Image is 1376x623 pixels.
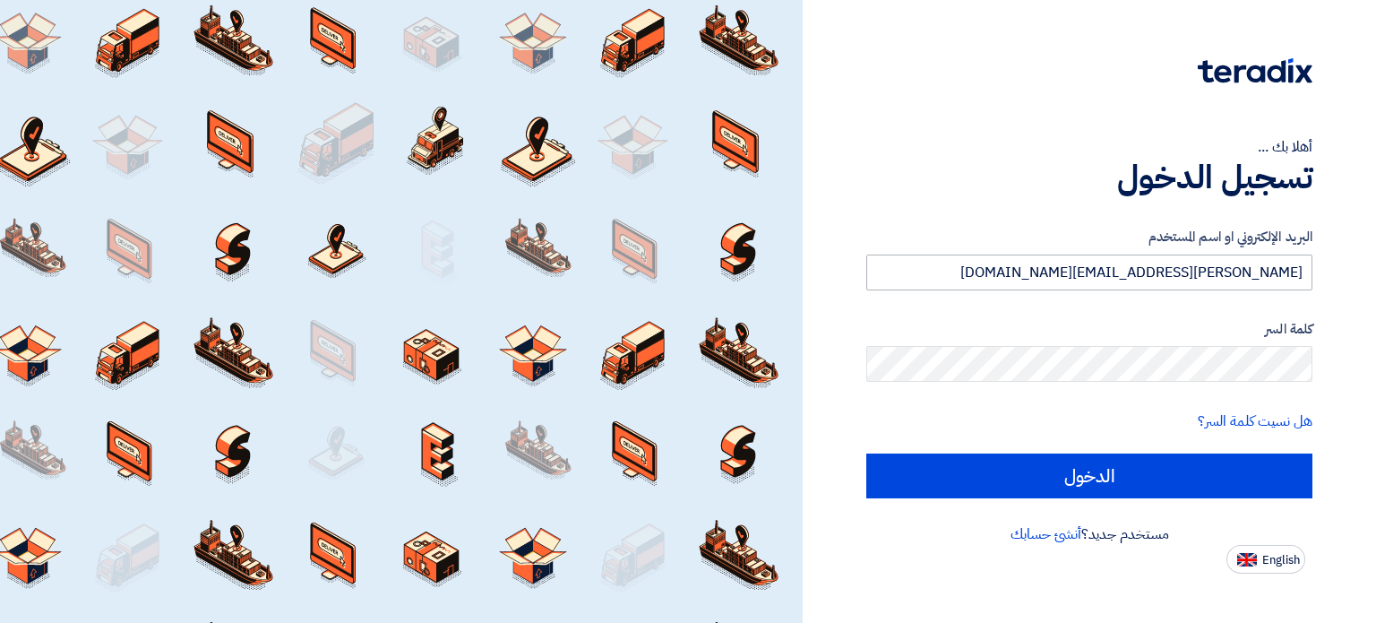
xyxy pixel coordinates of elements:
[1262,554,1300,567] span: English
[866,454,1312,498] input: الدخول
[866,255,1312,290] input: أدخل بريد العمل الإلكتروني او اسم المستخدم الخاص بك ...
[1226,545,1305,574] button: English
[866,136,1312,158] div: أهلا بك ...
[1010,523,1081,545] a: أنشئ حسابك
[1198,411,1312,432] a: هل نسيت كلمة السر؟
[1198,58,1312,83] img: Teradix logo
[1237,553,1257,567] img: en-US.png
[866,319,1312,340] label: كلمة السر
[866,227,1312,247] label: البريد الإلكتروني او اسم المستخدم
[866,158,1312,197] h1: تسجيل الدخول
[866,523,1312,545] div: مستخدم جديد؟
